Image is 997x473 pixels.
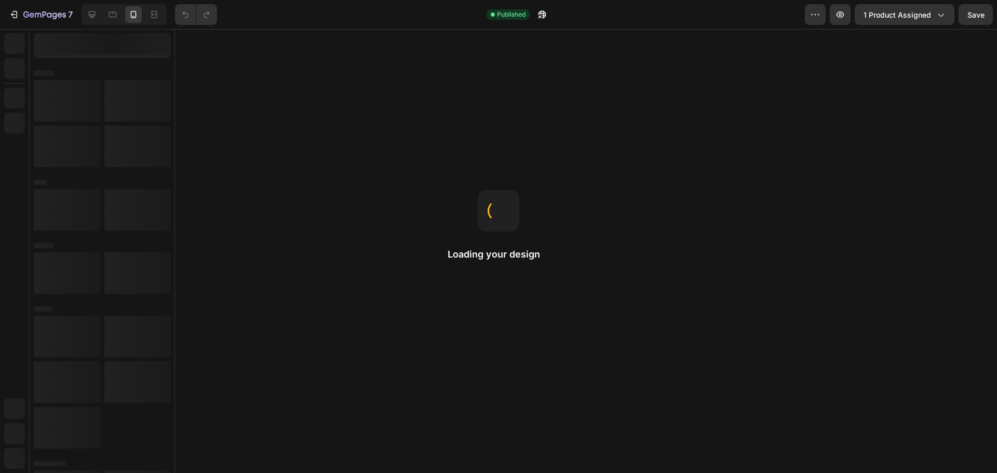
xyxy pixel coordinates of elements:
span: Published [497,10,526,19]
span: 1 product assigned [864,9,931,20]
h2: Loading your design [448,248,549,261]
span: Save [967,10,985,19]
button: 1 product assigned [855,4,954,25]
div: Undo/Redo [175,4,217,25]
button: 7 [4,4,77,25]
button: Save [959,4,993,25]
p: 7 [68,8,73,21]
